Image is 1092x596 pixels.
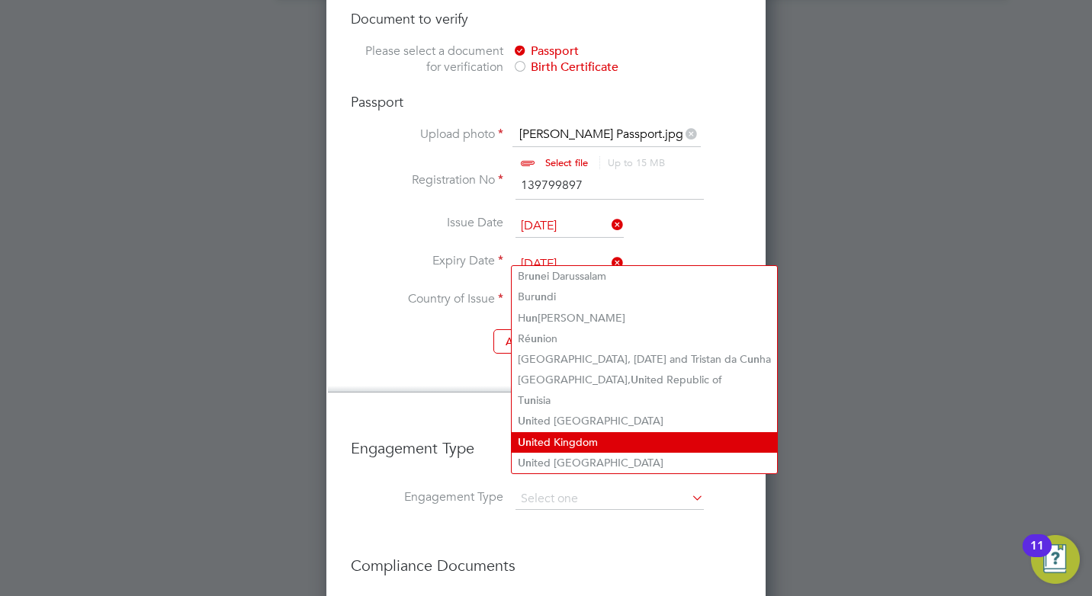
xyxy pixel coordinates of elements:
[351,253,503,269] label: Expiry Date
[351,10,741,27] h4: Document to verify
[515,489,704,510] input: Select one
[1031,535,1080,584] button: Open Resource Center, 11 new notifications
[351,423,741,458] h3: Engagement Type
[518,457,532,469] b: Un
[747,353,760,366] b: un
[512,453,777,473] li: ited [GEOGRAPHIC_DATA]
[631,373,644,386] b: Un
[512,59,741,75] div: Birth Certificate
[351,540,741,575] h3: Compliance Documents
[512,43,741,59] div: Passport
[493,329,592,354] button: Add document
[512,411,777,431] li: ited [GEOGRAPHIC_DATA]
[524,394,536,407] b: un
[512,370,777,390] li: [GEOGRAPHIC_DATA], ited Republic of
[535,290,547,303] b: un
[518,436,532,449] b: Un
[518,415,532,428] b: Un
[351,127,503,143] label: Upload photo
[528,270,541,283] b: un
[525,312,538,325] b: un
[512,349,777,370] li: [GEOGRAPHIC_DATA], [DATE] and Tristan da C ha
[351,93,741,111] h4: Passport
[512,390,777,411] li: T isia
[515,253,624,276] input: Select one
[512,308,777,328] li: H [PERSON_NAME]
[351,489,503,505] label: Engagement Type
[515,215,624,238] input: Select one
[512,328,777,349] li: Ré ion
[512,432,777,453] li: ited Kingdom
[531,332,543,345] b: un
[351,172,503,188] label: Registration No
[512,287,777,307] li: Bur di
[351,43,503,75] label: Please select a document for verification
[351,291,503,307] label: Country of Issue
[1030,546,1044,566] div: 11
[512,266,777,287] li: Br ei Darussalam
[351,215,503,231] label: Issue Date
